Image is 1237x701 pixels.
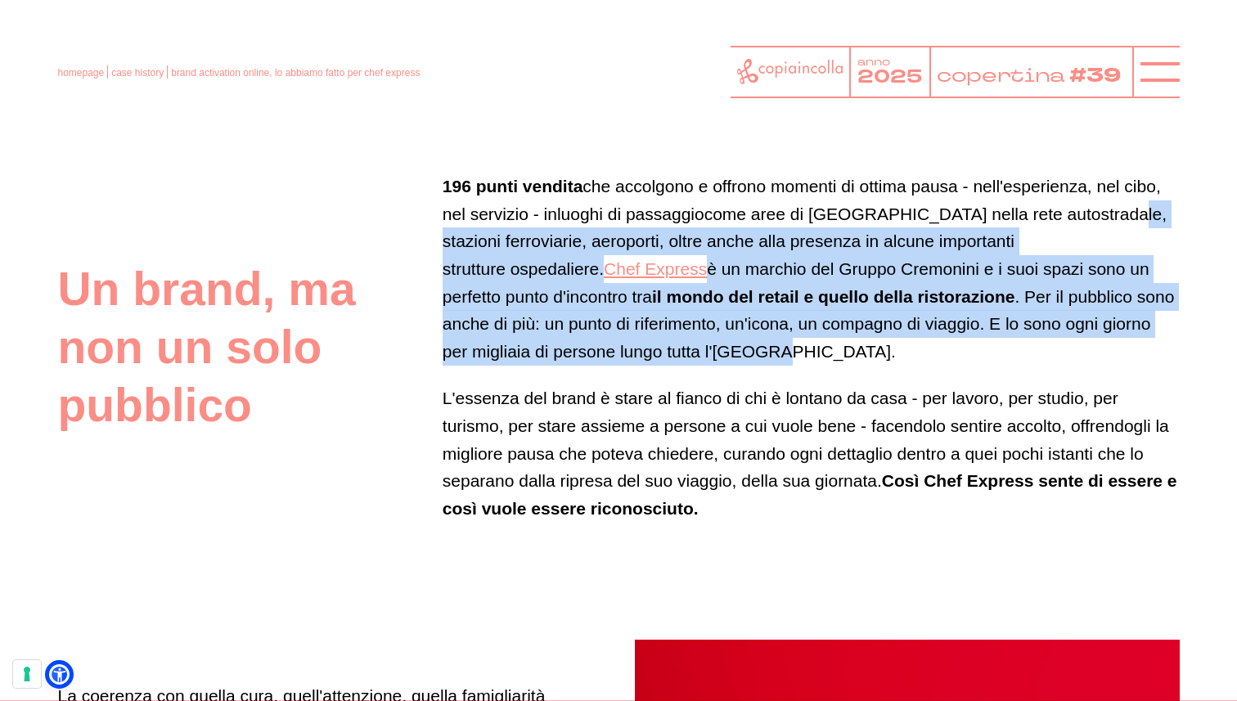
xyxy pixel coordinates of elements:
h2: Un brand, ma non un solo pubblico [57,260,409,435]
tspan: copertina [937,62,1068,88]
div: [PERSON_NAME]: [DOMAIN_NAME] [43,43,234,56]
strong: 196 punti vendita [443,177,583,195]
span: luoghi di passaggio [557,204,704,223]
span: brand activation online, lo abbiamo fatto per chef express [171,67,420,79]
img: logo_orange.svg [26,26,39,39]
tspan: #39 [1072,61,1125,90]
tspan: 2025 [857,65,922,89]
p: che accolgono e offrono momenti di ottima pausa - nell'esperienza, nel cibo, nel servizio - in co... [443,173,1180,365]
img: website_grey.svg [26,43,39,56]
img: tab_domain_overview_orange.svg [69,95,82,108]
a: homepage [57,67,104,79]
span: L'essenza del brand è stare al fianco di chi è lontano da casa - per lavoro, per studio, per turi... [443,389,1177,517]
div: Dominio [87,97,125,107]
a: Chef Express [604,259,707,278]
a: case history [111,67,164,79]
img: tab_keywords_by_traffic_grey.svg [169,95,182,108]
tspan: anno [857,56,890,70]
div: v 4.0.25 [46,26,80,39]
button: Le tue preferenze relative al consenso per le tecnologie di tracciamento [13,660,41,688]
div: Keyword (traffico) [187,97,266,107]
strong: il mondo del retail e quello della ristorazione [652,287,1014,306]
a: Open Accessibility Menu [49,664,70,685]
